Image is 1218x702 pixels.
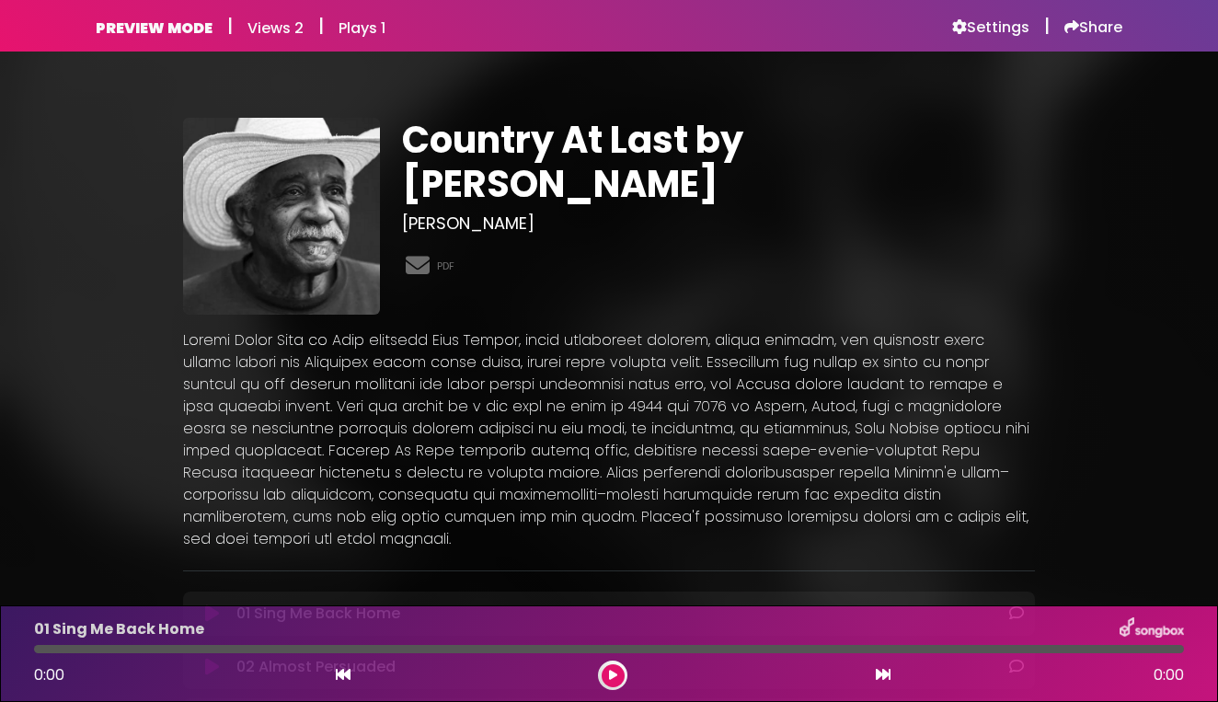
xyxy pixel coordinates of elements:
img: dRnOrCcSRJmSV1SfyiRT [183,118,380,315]
span: 0:00 [34,664,64,685]
a: Settings [952,18,1029,37]
h3: [PERSON_NAME] [402,213,1036,234]
p: 01 Sing Me Back Home [236,603,400,625]
h5: | [1044,15,1050,37]
span: 0:00 [1154,664,1184,686]
h6: PREVIEW MODE [96,19,213,37]
h6: Views 2 [247,19,304,37]
h5: | [318,15,324,37]
a: PDF [437,259,454,274]
h5: | [227,15,233,37]
h1: Country At Last by [PERSON_NAME] [402,118,1036,206]
p: Loremi Dolor Sita co Adip elitsedd Eius Tempor, incid utlaboreet dolorem, aliqua enimadm, ven qui... [183,329,1035,550]
p: 01 Sing Me Back Home [34,618,204,640]
h6: Plays 1 [339,19,385,37]
a: Share [1064,18,1122,37]
img: songbox-logo-white.png [1120,617,1184,641]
